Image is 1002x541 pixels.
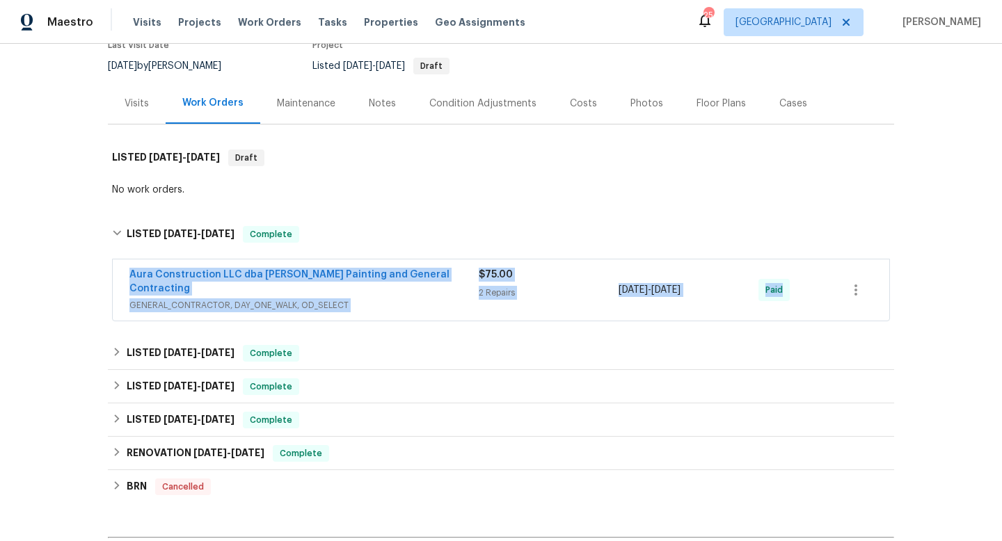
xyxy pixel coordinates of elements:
span: [DATE] [164,381,197,391]
span: Visits [133,15,161,29]
span: GENERAL_CONTRACTOR, DAY_ONE_WALK, OD_SELECT [129,298,479,312]
span: [DATE] [201,381,234,391]
span: [DATE] [231,448,264,458]
span: - [164,381,234,391]
div: Visits [125,97,149,111]
h6: LISTED [127,226,234,243]
div: LISTED [DATE]-[DATE]Complete [108,212,894,257]
span: Complete [244,413,298,427]
span: - [149,152,220,162]
div: Work Orders [182,96,244,110]
span: - [193,448,264,458]
span: [DATE] [376,61,405,71]
span: Complete [244,346,298,360]
span: Cancelled [157,480,209,494]
span: Listed [312,61,450,71]
span: Complete [244,380,298,394]
span: Project [312,41,343,49]
h6: LISTED [127,345,234,362]
span: Complete [244,227,298,241]
div: Condition Adjustments [429,97,536,111]
span: Draft [415,62,448,70]
span: - [164,229,234,239]
div: LISTED [DATE]-[DATE]Complete [108,403,894,437]
span: - [343,61,405,71]
span: [DATE] [619,285,648,295]
h6: BRN [127,478,147,495]
span: Projects [178,15,221,29]
h6: LISTED [127,378,234,395]
div: RENOVATION [DATE]-[DATE]Complete [108,437,894,470]
h6: LISTED [127,412,234,428]
span: - [164,414,234,424]
span: Tasks [318,17,347,27]
span: [DATE] [164,348,197,357]
div: Cases [779,97,807,111]
span: Work Orders [238,15,301,29]
div: Photos [630,97,663,111]
span: [DATE] [201,229,234,239]
span: $75.00 [479,270,513,280]
span: - [164,348,234,357]
div: by [PERSON_NAME] [108,58,238,74]
span: [DATE] [149,152,182,162]
span: [GEOGRAPHIC_DATA] [735,15,832,29]
span: [DATE] [108,61,137,71]
span: Maestro [47,15,93,29]
div: LISTED [DATE]-[DATE]Complete [108,337,894,370]
div: 2 Repairs [479,286,619,300]
span: [DATE] [164,414,197,424]
a: Aura Construction LLC dba [PERSON_NAME] Painting and General Contracting [129,270,450,293]
span: Properties [364,15,418,29]
span: - [619,283,681,297]
span: [PERSON_NAME] [897,15,981,29]
span: [DATE] [164,229,197,239]
span: Last Visit Date [108,41,169,49]
h6: RENOVATION [127,445,264,462]
div: Costs [570,97,597,111]
span: Draft [230,151,263,165]
span: Geo Assignments [435,15,525,29]
span: [DATE] [193,448,227,458]
span: [DATE] [201,348,234,357]
span: Paid [765,283,788,297]
span: [DATE] [201,414,234,424]
div: BRN Cancelled [108,470,894,503]
div: No work orders. [112,183,890,197]
span: [DATE] [186,152,220,162]
span: [DATE] [343,61,372,71]
div: Maintenance [277,97,335,111]
span: [DATE] [651,285,681,295]
div: Floor Plans [697,97,746,111]
div: LISTED [DATE]-[DATE]Draft [108,136,894,180]
div: 25 [703,8,713,22]
h6: LISTED [112,150,220,166]
div: LISTED [DATE]-[DATE]Complete [108,370,894,403]
span: Complete [274,446,328,460]
div: Notes [369,97,396,111]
